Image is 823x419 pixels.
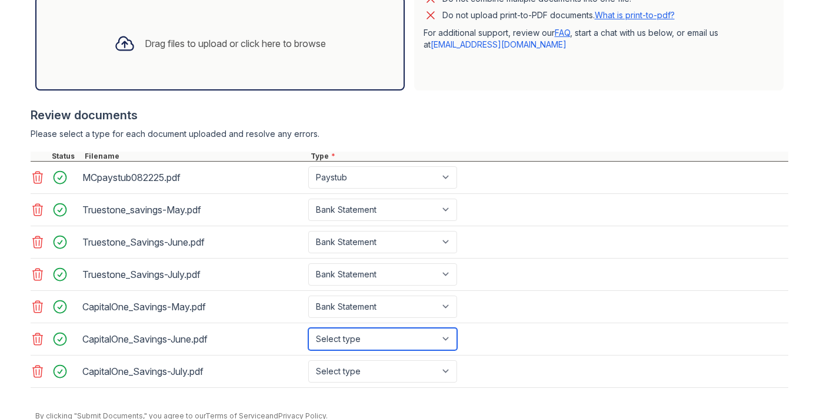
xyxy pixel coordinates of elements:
[442,9,675,21] p: Do not upload print-to-PDF documents.
[82,265,304,284] div: Truestone_Savings-July.pdf
[431,39,567,49] a: [EMAIL_ADDRESS][DOMAIN_NAME]
[145,36,326,51] div: Drag files to upload or click here to browse
[82,200,304,219] div: Truestone_savings-May.pdf
[82,330,304,348] div: CapitalOne_Savings-June.pdf
[555,28,570,38] a: FAQ
[82,233,304,252] div: Truestone_Savings-June.pdf
[82,362,304,381] div: CapitalOne_Savings-July.pdf
[308,152,788,161] div: Type
[424,27,774,51] p: For additional support, review our , start a chat with us below, or email us at
[49,152,82,161] div: Status
[595,10,675,20] a: What is print-to-pdf?
[82,168,304,187] div: MCpaystub082225.pdf
[31,107,788,123] div: Review documents
[82,297,304,316] div: CapitalOne_Savings-May.pdf
[31,128,788,140] div: Please select a type for each document uploaded and resolve any errors.
[82,152,308,161] div: Filename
